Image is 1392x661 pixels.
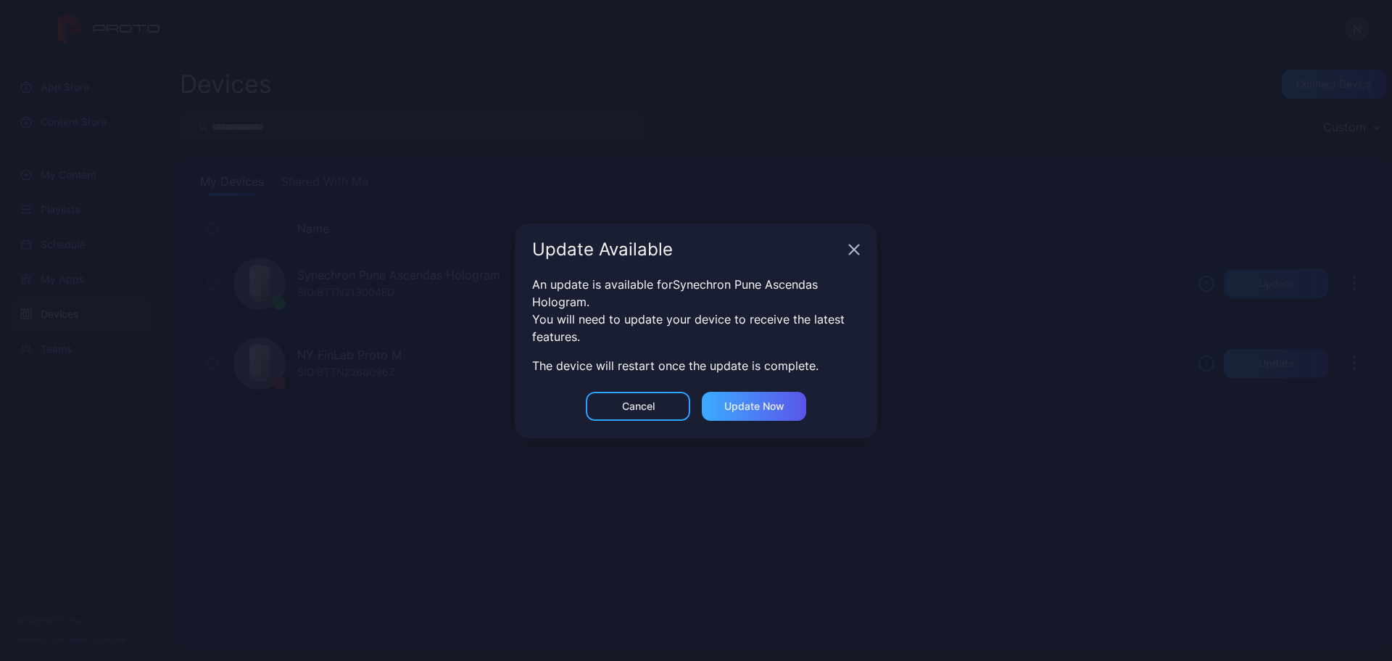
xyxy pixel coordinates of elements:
[724,401,784,412] div: Update now
[532,311,860,345] div: You will need to update your device to receive the latest features.
[622,401,655,412] div: Cancel
[532,276,860,311] div: An update is available for Synechron Pune Ascendas Hologram .
[586,392,690,421] button: Cancel
[532,241,842,258] div: Update Available
[532,357,860,374] div: The device will restart once the update is complete.
[702,392,806,421] button: Update now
